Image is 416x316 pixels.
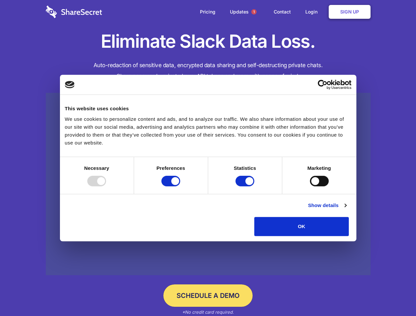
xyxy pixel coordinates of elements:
a: Sign Up [329,5,371,19]
a: Wistia video thumbnail [46,93,371,276]
a: Schedule a Demo [163,284,253,307]
h4: Auto-redaction of sensitive data, encrypted data sharing and self-destructing private chats. Shar... [46,60,371,82]
img: logo [65,81,75,88]
a: Pricing [193,2,222,22]
button: OK [254,217,349,236]
img: logo-wordmark-white-trans-d4663122ce5f474addd5e946df7df03e33cb6a1c49d2221995e7729f52c070b2.svg [46,6,102,18]
em: *No credit card required. [182,309,234,315]
strong: Preferences [156,165,185,171]
a: Login [299,2,327,22]
strong: Statistics [234,165,256,171]
a: Usercentrics Cookiebot - opens in a new window [294,80,351,90]
div: This website uses cookies [65,105,351,113]
strong: Marketing [307,165,331,171]
strong: Necessary [84,165,109,171]
div: We use cookies to personalize content and ads, and to analyze our traffic. We also share informat... [65,115,351,147]
h1: Eliminate Slack Data Loss. [46,30,371,53]
a: Show details [308,201,346,209]
span: 1 [251,9,257,14]
a: Contact [267,2,297,22]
